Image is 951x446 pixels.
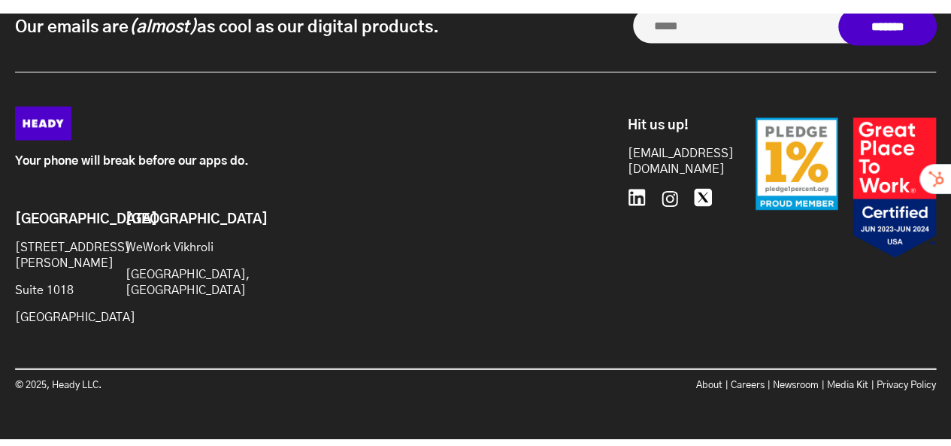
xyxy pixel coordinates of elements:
[731,381,765,390] a: Careers
[15,153,560,169] p: Your phone will break before our apps do.
[827,381,868,390] a: Media Kit
[628,146,718,177] a: [EMAIL_ADDRESS][DOMAIN_NAME]
[15,16,439,38] p: Our emails are as cool as our digital products.
[126,212,223,229] h6: [GEOGRAPHIC_DATA]
[877,381,936,390] a: Privacy Policy
[126,240,223,256] p: WeWork Vikhroli
[15,107,71,141] img: Heady_Logo_Web-01 (1)
[15,378,476,393] p: © 2025, Heady LLC.
[15,240,113,272] p: [STREET_ADDRESS][PERSON_NAME]
[628,118,718,135] h6: Hit us up!
[15,283,113,299] p: Suite 1018
[696,381,722,390] a: About
[129,19,197,35] i: (almost)
[756,118,936,259] img: Badges-24
[126,267,223,299] p: [GEOGRAPHIC_DATA], [GEOGRAPHIC_DATA]
[15,212,113,229] h6: [GEOGRAPHIC_DATA]
[15,310,113,326] p: [GEOGRAPHIC_DATA]
[773,381,819,390] a: Newsroom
